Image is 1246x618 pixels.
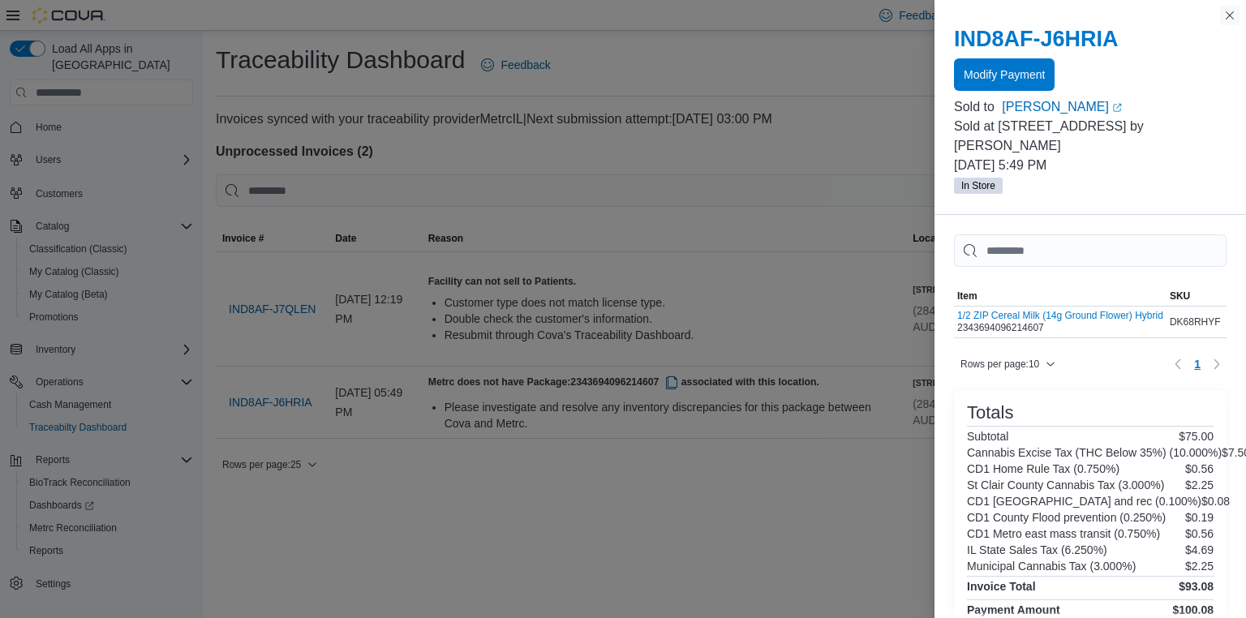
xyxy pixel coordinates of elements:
[954,156,1227,175] p: [DATE] 5:49 PM
[1002,97,1227,117] a: [PERSON_NAME]External link
[954,178,1003,194] span: In Store
[1185,527,1214,540] p: $0.56
[1185,462,1214,475] p: $0.56
[1179,430,1214,443] p: $75.00
[967,446,1222,459] h6: Cannabis Excise Tax (THC Below 35%) (10.000%)
[967,495,1201,508] h6: CD1 [GEOGRAPHIC_DATA] and rec (0.100%)
[1207,354,1227,374] button: Next page
[967,479,1164,491] h6: St Clair County Cannabis Tax (3.000%)
[1188,351,1207,377] button: Page 1 of 1
[967,430,1008,443] h6: Subtotal
[1170,290,1190,303] span: SKU
[957,310,1163,321] button: 1/2 ZIP Cereal Milk (14g Ground Flower) Hybrid
[967,543,1107,556] h6: IL State Sales Tax (6.250%)
[1194,356,1201,372] span: 1
[954,26,1227,52] h2: IND8AF-J6HRIA
[954,117,1227,156] p: Sold at [STREET_ADDRESS] by [PERSON_NAME]
[1220,6,1240,25] button: Close this dialog
[960,358,1039,371] span: Rows per page : 10
[954,97,999,117] div: Sold to
[967,560,1136,573] h6: Municipal Cannabis Tax (3.000%)
[1185,560,1214,573] p: $2.25
[954,58,1055,91] button: Modify Payment
[1201,495,1230,508] p: $0.08
[964,67,1045,83] span: Modify Payment
[967,462,1119,475] h6: CD1 Home Rule Tax (0.750%)
[967,403,1013,423] h3: Totals
[967,511,1166,524] h6: CD1 County Flood prevention (0.250%)
[1168,351,1227,377] nav: Pagination for table: MemoryTable from EuiInMemoryTable
[1185,479,1214,491] p: $2.25
[1112,103,1122,113] svg: External link
[954,234,1227,267] input: This is a search bar. As you type, the results lower in the page will automatically filter.
[957,310,1163,334] div: 2343694096214607
[967,580,1036,593] h4: Invoice Total
[954,354,1062,374] button: Rows per page:10
[1167,286,1224,306] button: SKU
[1172,603,1214,616] h4: $100.08
[1168,354,1188,374] button: Previous page
[1185,543,1214,556] p: $4.69
[954,286,1167,306] button: Item
[961,178,995,193] span: In Store
[1188,351,1207,377] ul: Pagination for table: MemoryTable from EuiInMemoryTable
[1170,315,1221,328] span: DK68RHYF
[1179,580,1214,593] h4: $93.08
[957,290,977,303] span: Item
[1185,511,1214,524] p: $0.19
[967,603,1060,616] h4: Payment Amount
[967,527,1160,540] h6: CD1 Metro east mass transit (0.750%)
